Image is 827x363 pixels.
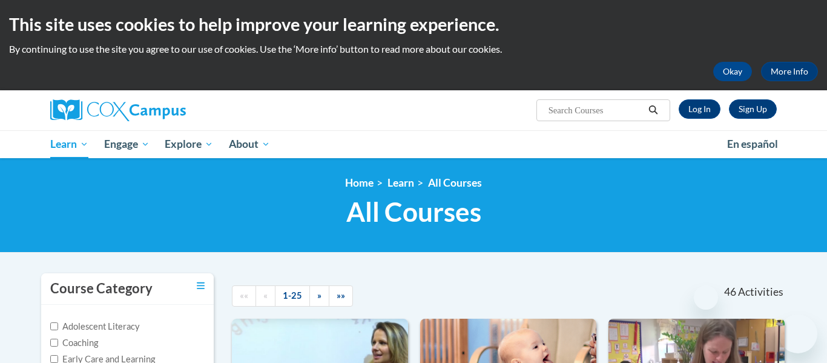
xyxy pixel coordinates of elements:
span: «« [240,290,248,301]
a: Learn [387,176,414,189]
img: Cox Campus [50,99,186,121]
input: Search Courses [547,103,644,118]
a: End [329,285,353,307]
iframe: Close message [694,285,718,310]
a: Previous [255,285,275,307]
a: Register [729,99,777,119]
a: Learn [42,130,96,158]
a: Home [345,176,374,189]
input: Checkbox for Options [50,355,58,363]
h3: Course Category [50,279,153,298]
a: Cox Campus [50,99,280,121]
a: Log In [679,99,720,119]
span: Engage [104,137,150,152]
a: Begining [232,285,256,307]
iframe: Button to launch messaging window [779,315,817,353]
p: By continuing to use the site you agree to our use of cookies. Use the ‘More info’ button to read... [9,42,818,56]
button: Okay [713,62,752,81]
label: Coaching [50,336,98,350]
a: Explore [157,130,221,158]
input: Checkbox for Options [50,322,58,330]
span: » [317,290,321,301]
a: Toggle collapse [197,279,205,293]
span: All Courses [346,196,481,228]
a: En español [719,132,786,157]
span: Learn [50,137,88,152]
a: More Info [761,62,818,81]
a: Engage [96,130,157,158]
div: Main menu [32,130,795,158]
a: Next [309,285,329,307]
input: Checkbox for Options [50,339,58,347]
span: Explore [165,137,213,152]
span: About [229,137,270,152]
span: « [263,290,268,301]
label: Adolescent Literacy [50,320,140,333]
a: About [221,130,278,158]
span: En español [727,138,778,150]
h2: This site uses cookies to help improve your learning experience. [9,12,818,36]
button: Search [644,103,662,118]
a: 1-25 [275,285,310,307]
a: All Courses [428,176,482,189]
span: »» [337,290,345,301]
